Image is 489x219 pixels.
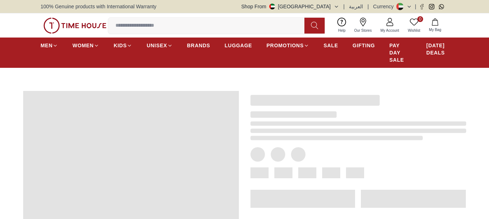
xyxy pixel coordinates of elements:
span: BRANDS [187,42,210,49]
a: 0Wishlist [404,16,425,35]
a: [DATE] DEALS [426,39,448,59]
span: [DATE] DEALS [426,42,448,56]
a: MEN [41,39,58,52]
span: KIDS [114,42,127,49]
span: GIFTING [353,42,375,49]
a: BRANDS [187,39,210,52]
a: Our Stores [350,16,376,35]
a: LUGGAGE [225,39,252,52]
a: Whatsapp [439,4,444,9]
span: PAY DAY SALE [389,42,412,63]
a: PAY DAY SALE [389,39,412,66]
a: WOMEN [72,39,99,52]
a: SALE [324,39,338,52]
div: Currency [373,3,397,10]
span: 0 [417,16,423,22]
a: Help [334,16,350,35]
span: WOMEN [72,42,94,49]
span: Help [335,28,349,33]
span: LUGGAGE [225,42,252,49]
span: Wishlist [405,28,423,33]
button: Shop From[GEOGRAPHIC_DATA] [241,3,339,10]
span: | [343,3,345,10]
span: | [415,3,416,10]
button: العربية [349,3,363,10]
img: United Arab Emirates [269,4,275,9]
a: Instagram [429,4,434,9]
a: PROMOTIONS [266,39,309,52]
span: 100% Genuine products with International Warranty [41,3,156,10]
span: My Account [378,28,402,33]
button: My Bag [425,17,446,34]
span: UNISEX [147,42,167,49]
span: My Bag [426,27,444,32]
span: PROMOTIONS [266,42,304,49]
a: GIFTING [353,39,375,52]
span: | [367,3,369,10]
span: MEN [41,42,52,49]
a: UNISEX [147,39,172,52]
span: Our Stores [351,28,375,33]
a: KIDS [114,39,132,52]
a: Facebook [419,4,425,9]
img: ... [43,18,106,34]
span: SALE [324,42,338,49]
